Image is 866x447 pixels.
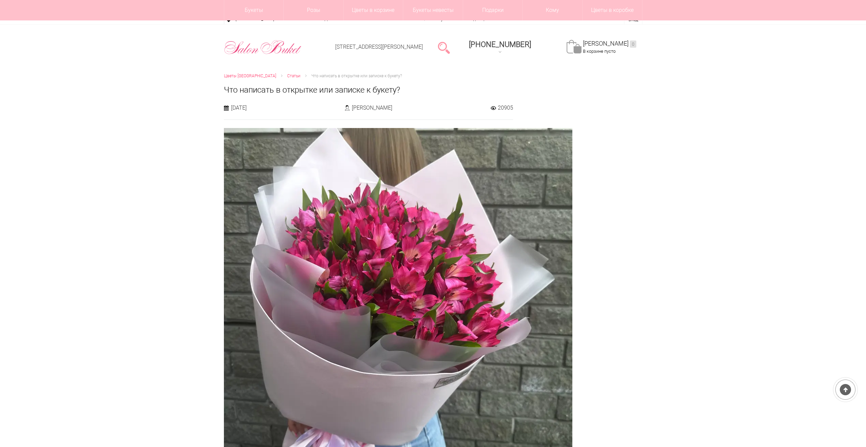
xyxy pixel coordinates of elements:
[352,104,392,111] span: [PERSON_NAME]
[498,104,513,111] span: 20905
[335,44,423,50] a: [STREET_ADDRESS][PERSON_NAME]
[224,73,276,80] a: Цветы [GEOGRAPHIC_DATA]
[224,38,302,56] img: Цветы Нижний Новгород
[583,49,616,54] span: В корзине пусто
[287,73,300,80] a: Статьи
[630,41,636,48] ins: 0
[311,74,402,78] span: Что написать в открытке или записке к букету?
[469,40,531,49] span: [PHONE_NUMBER]
[224,74,276,78] span: Цветы [GEOGRAPHIC_DATA]
[231,104,247,111] span: [DATE]
[465,38,535,57] a: [PHONE_NUMBER]
[583,40,636,48] a: [PERSON_NAME]
[224,84,642,96] h1: Что написать в открытке или записке к букету?
[287,74,300,78] span: Статьи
